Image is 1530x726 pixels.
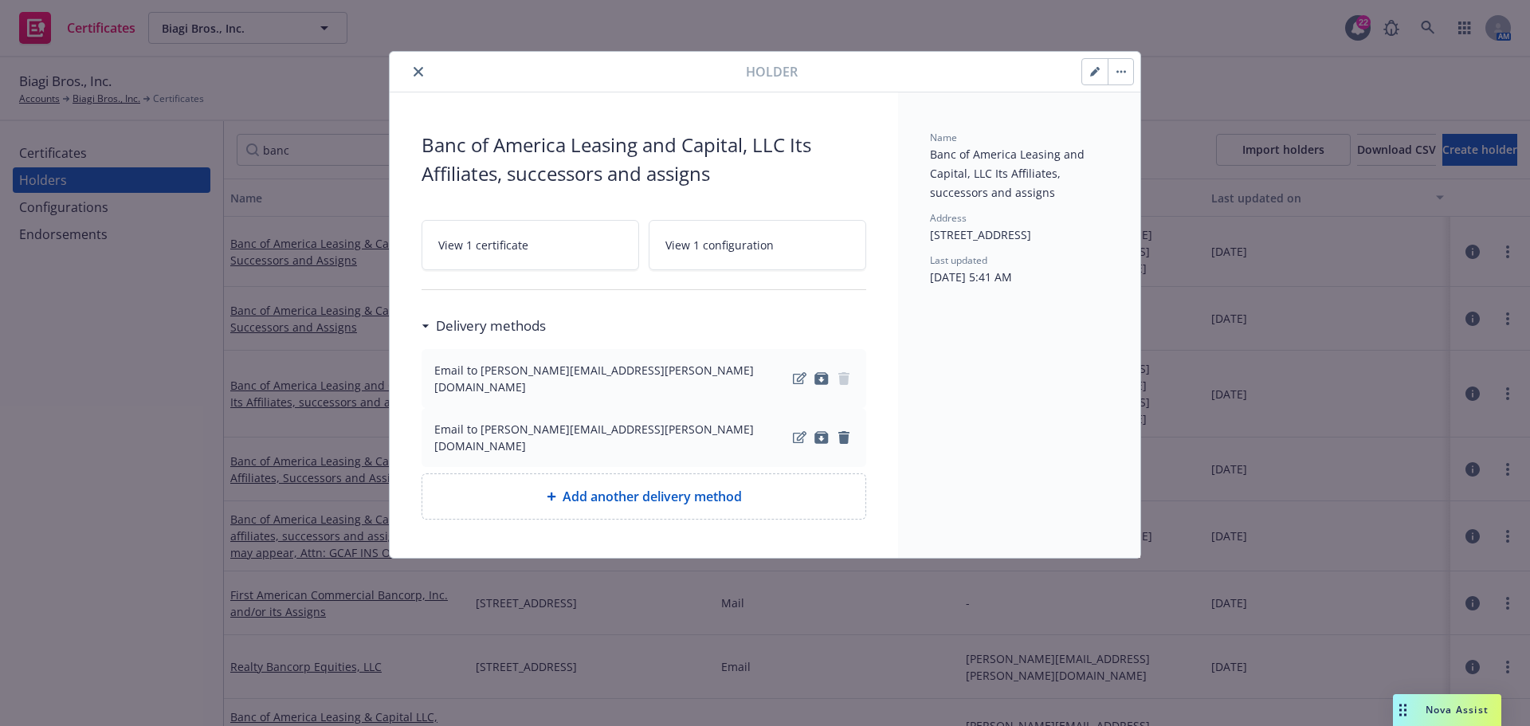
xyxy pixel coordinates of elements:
[563,487,742,506] span: Add another delivery method
[930,211,967,225] span: Address
[434,421,790,454] div: Email to [PERSON_NAME][EMAIL_ADDRESS][PERSON_NAME][DOMAIN_NAME]
[930,147,1088,200] span: Banc of America Leasing and Capital, LLC Its Affiliates, successors and assigns
[1393,694,1501,726] button: Nova Assist
[930,131,957,144] span: Name
[422,473,866,520] div: Add another delivery method
[1426,703,1489,716] span: Nova Assist
[930,253,987,267] span: Last updated
[422,220,639,270] a: View 1 certificate
[422,131,866,188] span: Banc of America Leasing and Capital, LLC Its Affiliates, successors and assigns
[930,269,1012,285] span: [DATE] 5:41 AM
[790,369,809,388] a: edit
[665,237,774,253] span: View 1 configuration
[649,220,866,270] a: View 1 configuration
[834,428,853,447] a: remove
[422,316,546,336] div: Delivery methods
[790,428,809,447] a: edit
[812,428,831,447] a: archive
[438,237,528,253] span: View 1 certificate
[834,369,853,388] span: remove
[930,227,1031,242] span: [STREET_ADDRESS]
[812,369,831,388] a: archive
[434,362,790,395] div: Email to [PERSON_NAME][EMAIL_ADDRESS][PERSON_NAME][DOMAIN_NAME]
[436,316,546,336] h3: Delivery methods
[1393,694,1413,726] div: Drag to move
